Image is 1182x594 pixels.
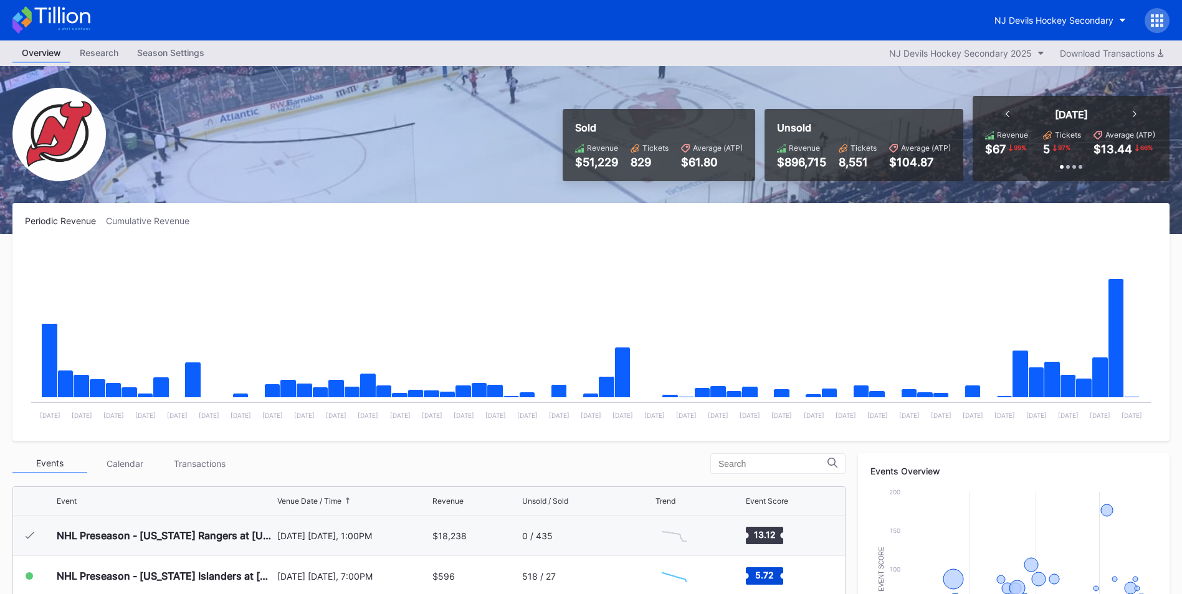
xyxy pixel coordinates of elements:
[277,496,341,506] div: Venue Date / Time
[889,488,900,496] text: 200
[693,143,743,153] div: Average (ATP)
[549,412,570,419] text: [DATE]
[755,570,774,580] text: 5.72
[718,459,827,469] input: Search
[1026,412,1047,419] text: [DATE]
[1055,130,1081,139] div: Tickets
[870,466,1157,476] div: Events Overview
[432,530,467,541] div: $18,238
[128,44,214,63] a: Season Settings
[789,143,820,153] div: Revenue
[655,560,693,592] svg: Chart title
[867,412,888,419] text: [DATE]
[804,412,824,419] text: [DATE]
[655,520,693,551] svg: Chart title
[889,156,951,169] div: $104.87
[612,412,633,419] text: [DATE]
[522,496,568,506] div: Unsold / Sold
[1058,412,1079,419] text: [DATE]
[522,571,556,582] div: 518 / 27
[878,547,885,592] text: Event Score
[655,496,675,506] div: Trend
[1122,412,1142,419] text: [DATE]
[326,412,346,419] text: [DATE]
[883,45,1051,62] button: NJ Devils Hockey Secondary 2025
[1013,143,1027,153] div: 99 %
[485,412,506,419] text: [DATE]
[1090,412,1110,419] text: [DATE]
[575,121,743,134] div: Sold
[994,15,1113,26] div: NJ Devils Hockey Secondary
[985,143,1006,156] div: $67
[1139,143,1154,153] div: 66 %
[681,156,743,169] div: $61.80
[777,121,951,134] div: Unsold
[676,412,697,419] text: [DATE]
[162,454,237,473] div: Transactions
[454,412,474,419] text: [DATE]
[422,412,442,419] text: [DATE]
[1057,143,1072,153] div: 97 %
[522,530,553,541] div: 0 / 435
[390,412,411,419] text: [DATE]
[1105,130,1155,139] div: Average (ATP)
[517,412,538,419] text: [DATE]
[1043,143,1050,156] div: 5
[57,496,77,506] div: Event
[839,156,877,169] div: 8,551
[994,412,1015,419] text: [DATE]
[135,412,156,419] text: [DATE]
[167,412,188,419] text: [DATE]
[889,48,1032,59] div: NJ Devils Hockey Secondary 2025
[277,571,429,582] div: [DATE] [DATE], 7:00PM
[985,9,1135,32] button: NJ Devils Hockey Secondary
[262,412,283,419] text: [DATE]
[70,44,128,63] a: Research
[57,529,274,542] div: NHL Preseason - [US_STATE] Rangers at [US_STATE] Devils
[432,571,455,582] div: $596
[294,412,315,419] text: [DATE]
[581,412,601,419] text: [DATE]
[40,412,60,419] text: [DATE]
[963,412,983,419] text: [DATE]
[87,454,162,473] div: Calendar
[746,496,788,506] div: Event Score
[12,454,87,473] div: Events
[72,412,92,419] text: [DATE]
[432,496,464,506] div: Revenue
[890,527,900,534] text: 150
[1054,45,1170,62] button: Download Transactions
[644,412,665,419] text: [DATE]
[103,412,124,419] text: [DATE]
[753,529,775,540] text: 13.12
[25,242,1157,428] svg: Chart title
[901,143,951,153] div: Average (ATP)
[199,412,219,419] text: [DATE]
[851,143,877,153] div: Tickets
[587,143,618,153] div: Revenue
[740,412,760,419] text: [DATE]
[1094,143,1132,156] div: $13.44
[57,570,274,582] div: NHL Preseason - [US_STATE] Islanders at [US_STATE] Devils
[1055,108,1088,121] div: [DATE]
[25,215,106,226] div: Periodic Revenue
[631,156,669,169] div: 829
[899,412,920,419] text: [DATE]
[777,156,826,169] div: $896,715
[575,156,618,169] div: $51,229
[890,565,900,573] text: 100
[771,412,792,419] text: [DATE]
[277,530,429,541] div: [DATE] [DATE], 1:00PM
[106,215,199,226] div: Cumulative Revenue
[931,412,951,419] text: [DATE]
[12,88,106,181] img: NJ_Devils_Hockey_Secondary.png
[642,143,669,153] div: Tickets
[997,130,1028,139] div: Revenue
[12,44,70,63] a: Overview
[358,412,378,419] text: [DATE]
[1060,48,1163,59] div: Download Transactions
[836,412,856,419] text: [DATE]
[708,412,728,419] text: [DATE]
[231,412,251,419] text: [DATE]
